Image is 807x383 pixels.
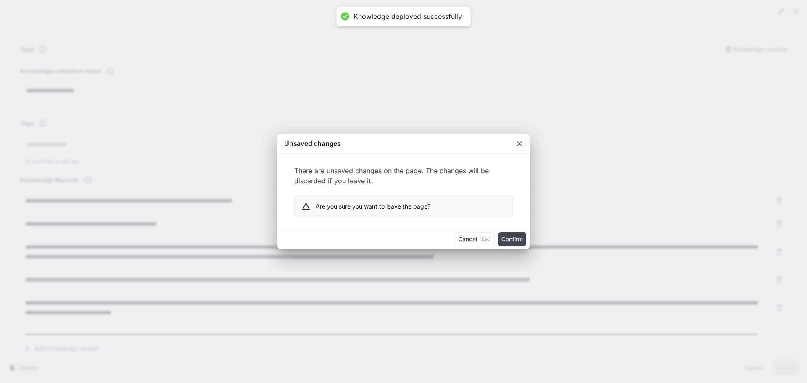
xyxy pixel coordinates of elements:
p: Unsaved changes [284,138,341,148]
button: CancelEsc [454,232,495,246]
div: Knowledge deployed successfully [353,12,462,21]
div: Are you sure you want to leave the page? [316,199,430,214]
button: Confirm [498,232,526,246]
p: There are unsaved changes on the page. The changes will be discarded if you leave it. [294,166,513,186]
p: Esc [480,235,491,244]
